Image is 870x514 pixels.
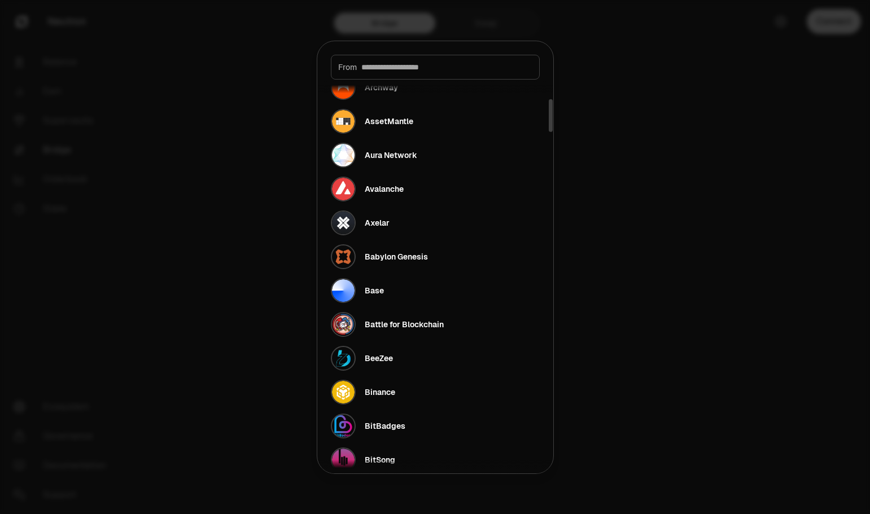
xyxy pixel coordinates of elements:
div: BitSong [365,454,395,465]
img: AssetMantle Logo [331,109,356,134]
div: BeeZee [365,353,393,364]
div: Avalanche [365,183,404,195]
img: Aura Network Logo [331,143,356,168]
button: BitBadges LogoBitBadges [324,409,547,443]
img: Axelar Logo [331,210,356,235]
span: From [338,61,357,73]
button: Axelar LogoAxelar [324,206,547,240]
img: Archway Logo [331,75,356,100]
button: Base LogoBase [324,274,547,307]
div: BitBadges [365,420,405,432]
div: Battle for Blockchain [365,319,444,330]
div: Base [365,285,384,296]
button: BeeZee LogoBeeZee [324,341,547,375]
button: Battle for Blockchain LogoBattle for Blockchain [324,307,547,341]
div: Babylon Genesis [365,251,428,262]
div: Axelar [365,217,390,229]
button: Binance LogoBinance [324,375,547,409]
img: BitBadges Logo [331,414,356,438]
button: Aura Network LogoAura Network [324,138,547,172]
img: Babylon Genesis Logo [331,244,356,269]
button: Archway LogoArchway [324,71,547,104]
div: Binance [365,386,395,398]
button: Babylon Genesis LogoBabylon Genesis [324,240,547,274]
div: Aura Network [365,150,417,161]
button: Avalanche LogoAvalanche [324,172,547,206]
img: Base Logo [331,278,356,303]
div: Archway [365,82,398,93]
button: BitSong LogoBitSong [324,443,547,477]
button: AssetMantle LogoAssetMantle [324,104,547,138]
img: Battle for Blockchain Logo [331,312,356,337]
div: AssetMantle [365,116,413,127]
img: Avalanche Logo [331,177,356,201]
img: BeeZee Logo [331,346,356,371]
img: Binance Logo [331,380,356,405]
img: BitSong Logo [331,447,356,472]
